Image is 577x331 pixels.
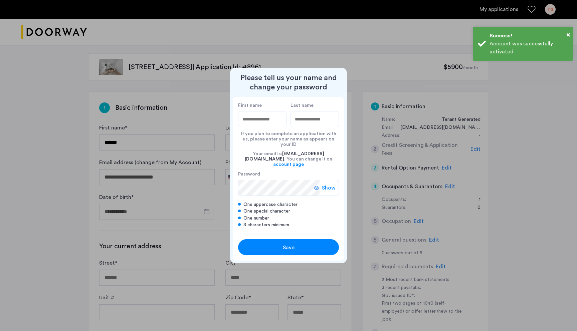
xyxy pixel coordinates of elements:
[490,40,568,56] div: Account was successfully activated
[490,32,568,40] div: Success!
[238,239,339,255] button: button
[283,244,295,252] span: Save
[238,171,320,177] label: Password
[238,215,339,222] div: One number
[238,127,339,147] div: If you plan to complete an application with us, please enter your name as appears on your ID
[566,31,570,38] span: ×
[238,222,339,228] div: 8 characters minimum
[566,30,570,40] button: Close
[238,201,339,208] div: One uppercase character
[233,73,344,92] h2: Please tell us your name and change your password
[273,162,304,167] a: account page
[238,208,339,215] div: One special character
[322,184,336,192] span: Show
[238,147,339,171] div: Your email is: . You can change it on
[291,102,339,108] label: Last name
[245,151,324,161] span: [EMAIL_ADDRESS][DOMAIN_NAME]
[238,102,286,108] label: First name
